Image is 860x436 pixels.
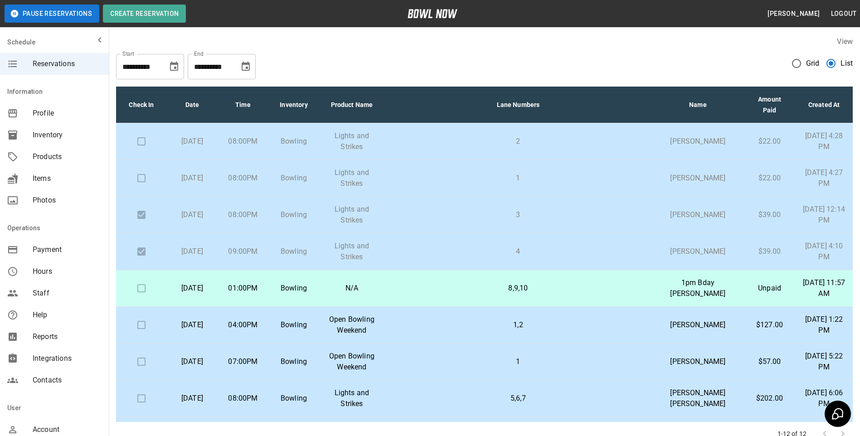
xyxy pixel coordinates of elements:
p: $202.00 [751,393,788,404]
label: View [837,37,853,46]
p: Lights and Strikes [326,131,377,152]
button: Choose date, selected date is Nov 10, 2025 [237,58,255,76]
p: 1,2 [392,320,645,330]
p: Bowling [276,173,312,184]
p: 08:00PM [225,393,261,404]
p: Unpaid [751,283,788,294]
p: [DATE] [174,393,210,404]
p: [DATE] 12:14 PM [802,204,845,226]
th: Inventory [268,87,319,123]
p: 1pm Bday [PERSON_NAME] [659,277,737,299]
p: $22.00 [751,173,788,184]
p: Open Bowling Weekend [326,351,377,373]
p: Bowling [276,393,312,404]
p: $127.00 [751,320,788,330]
th: Amount Paid [744,87,795,123]
p: Lights and Strikes [326,204,377,226]
p: [DATE] [174,173,210,184]
p: [DATE] [174,246,210,257]
p: $22.00 [751,136,788,147]
p: [DATE] [174,356,210,367]
button: Pause Reservations [5,5,99,23]
span: Profile [33,108,102,119]
span: Inventory [33,130,102,140]
p: [PERSON_NAME] [659,209,737,220]
p: Bowling [276,246,312,257]
th: Lane Numbers [384,87,652,123]
p: 5,6,7 [392,393,645,404]
span: Products [33,151,102,162]
p: 01:00PM [225,283,261,294]
p: [DATE] 1:22 PM [802,314,845,336]
span: Reports [33,331,102,342]
p: $39.00 [751,209,788,220]
p: 3 [392,209,645,220]
th: Time [218,87,268,123]
p: 1 [392,356,645,367]
p: 1 [392,173,645,184]
p: Bowling [276,209,312,220]
p: Bowling [276,320,312,330]
button: Choose date, selected date is Oct 10, 2025 [165,58,183,76]
p: [DATE] 4:28 PM [802,131,845,152]
p: 08:00PM [225,173,261,184]
p: [DATE] [174,283,210,294]
span: Items [33,173,102,184]
p: [DATE] 4:10 PM [802,241,845,262]
p: 2 [392,136,645,147]
p: Lights and Strikes [326,241,377,262]
p: N/A [326,283,377,294]
p: 4 [392,246,645,257]
p: 04:00PM [225,320,261,330]
p: 07:00PM [225,356,261,367]
p: 8,9,10 [392,283,645,294]
button: Logout [827,5,860,22]
p: [DATE] [174,209,210,220]
p: [DATE] 11:57 AM [802,277,845,299]
p: Lights and Strikes [326,167,377,189]
span: Hours [33,266,102,277]
p: [PERSON_NAME] [PERSON_NAME] [659,388,737,409]
img: logo [408,9,457,18]
p: 08:00PM [225,136,261,147]
span: Help [33,310,102,320]
span: Contacts [33,375,102,386]
button: [PERSON_NAME] [764,5,823,22]
th: Created At [795,87,853,123]
button: Create Reservation [103,5,186,23]
p: [PERSON_NAME] [659,356,737,367]
p: [DATE] [174,320,210,330]
p: Bowling [276,356,312,367]
span: Staff [33,288,102,299]
p: Open Bowling Weekend [326,314,377,336]
p: [DATE] 6:06 PM [802,388,845,409]
th: Product Name [319,87,384,123]
p: Bowling [276,136,312,147]
p: Lights and Strikes [326,388,377,409]
p: Bowling [276,283,312,294]
p: 09:00PM [225,246,261,257]
span: Reservations [33,58,102,69]
span: Payment [33,244,102,255]
th: Name [652,87,744,123]
p: [DATE] [174,136,210,147]
p: [DATE] 4:27 PM [802,167,845,189]
p: [PERSON_NAME] [659,173,737,184]
p: $39.00 [751,246,788,257]
p: [DATE] 5:22 PM [802,351,845,373]
span: Integrations [33,353,102,364]
p: [PERSON_NAME] [659,246,737,257]
th: Date [167,87,218,123]
p: [PERSON_NAME] [659,320,737,330]
span: Photos [33,195,102,206]
p: 08:00PM [225,209,261,220]
th: Check In [116,87,167,123]
span: Account [33,424,102,435]
span: Grid [806,58,820,69]
p: [PERSON_NAME] [659,136,737,147]
p: $57.00 [751,356,788,367]
span: List [841,58,853,69]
